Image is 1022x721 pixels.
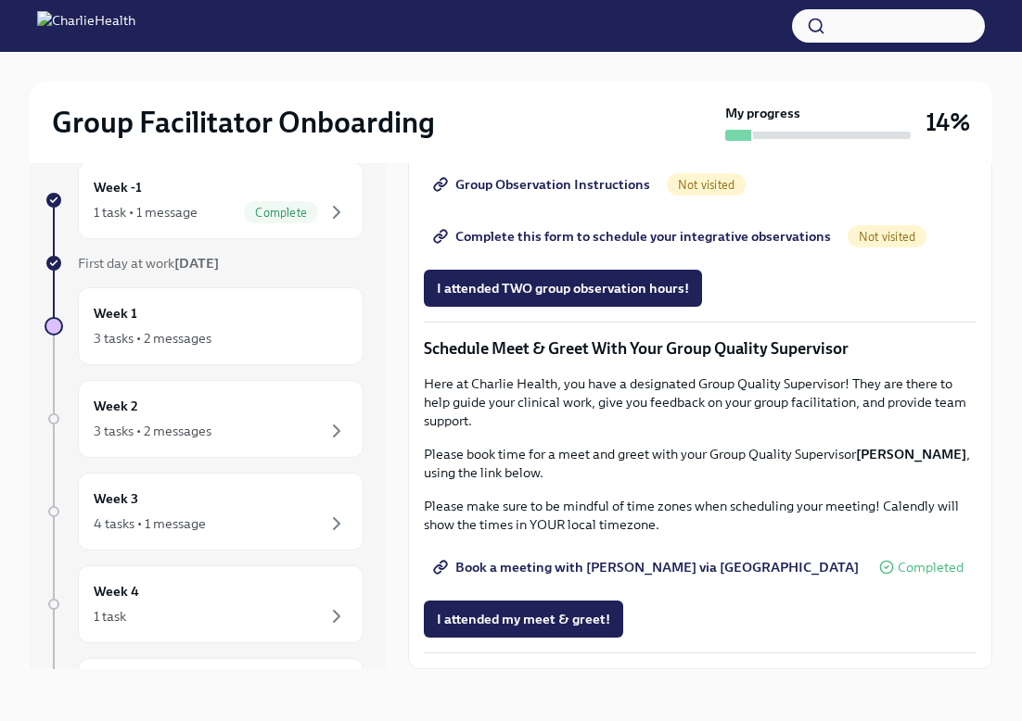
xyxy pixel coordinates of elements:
[667,178,746,192] span: Not visited
[437,610,610,628] span: I attended my meet & greet!
[424,374,977,430] p: Here at Charlie Health, you have a designated Group Quality Supervisor! They are there to help gu...
[424,445,977,482] p: Please book time for a meet and greet with your Group Quality Supervisor , using the link below.
[94,177,142,197] h6: Week -1
[437,227,831,246] span: Complete this form to schedule your integrative observations
[94,396,138,416] h6: Week 2
[94,488,138,509] h6: Week 3
[424,166,663,203] a: Group Observation Instructions
[94,203,198,221] div: 1 task • 1 message
[725,104,800,122] strong: My progress
[437,558,859,576] span: Book a meeting with [PERSON_NAME] via [GEOGRAPHIC_DATA]
[424,497,977,534] p: Please make sure to be mindful of time zones when scheduling your meeting! Calendly will show the...
[424,218,844,255] a: Complete this form to schedule your integrative observations
[244,206,318,220] span: Complete
[174,255,219,272] strong: [DATE]
[45,473,364,550] a: Week 34 tasks • 1 message
[94,422,211,440] div: 3 tasks • 2 messages
[94,329,211,348] div: 3 tasks • 2 messages
[848,230,926,244] span: Not visited
[437,175,650,194] span: Group Observation Instructions
[926,106,970,139] h3: 14%
[37,11,135,41] img: CharlieHealth
[424,601,623,638] button: I attended my meet & greet!
[437,279,689,297] span: I attended TWO group observation hours!
[424,270,702,307] button: I attended TWO group observation hours!
[898,561,964,575] span: Completed
[94,581,139,601] h6: Week 4
[45,254,364,272] a: First day at work[DATE]
[45,287,364,365] a: Week 13 tasks • 2 messages
[856,446,966,462] strong: [PERSON_NAME]
[52,104,435,141] h2: Group Facilitator Onboarding
[45,380,364,458] a: Week 23 tasks • 2 messages
[94,303,137,323] h6: Week 1
[78,255,219,272] span: First day at work
[424,549,872,586] a: Book a meeting with [PERSON_NAME] via [GEOGRAPHIC_DATA]
[45,565,364,643] a: Week 41 task
[94,514,206,533] div: 4 tasks • 1 message
[424,337,977,360] p: Schedule Meet & Greet With Your Group Quality Supervisor
[45,161,364,239] a: Week -11 task • 1 messageComplete
[94,607,126,626] div: 1 task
